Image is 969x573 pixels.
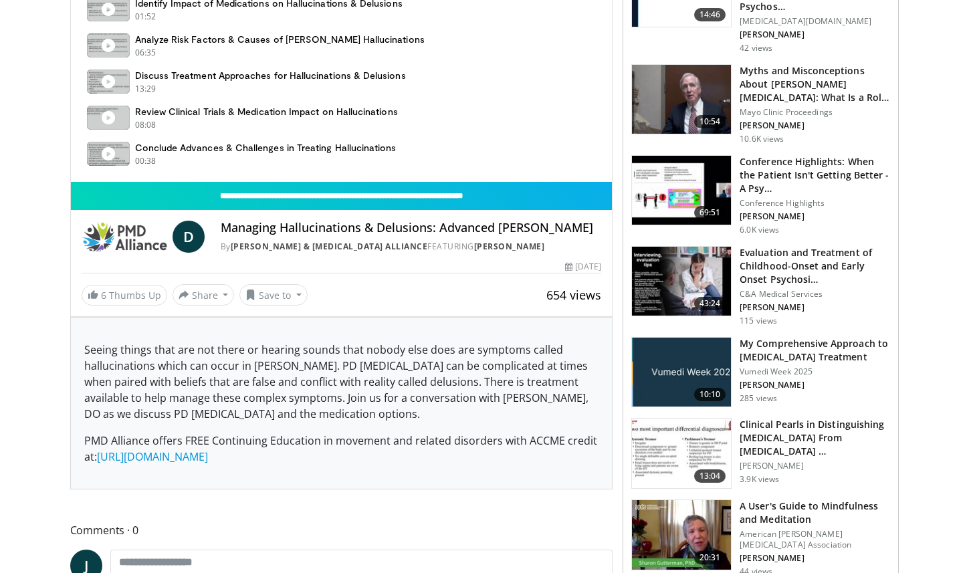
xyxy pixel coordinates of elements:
[135,142,397,154] h4: Conclude Advances & Challenges in Treating Hallucinations
[694,115,726,128] span: 10:54
[84,433,599,465] p: PMD Alliance offers FREE Continuing Education in movement and related disorders with ACCME credit...
[546,287,601,303] span: 654 views
[694,469,726,483] span: 13:04
[740,198,890,209] p: Conference Highlights
[239,284,308,306] button: Save to
[631,337,890,408] a: 10:10 My Comprehensive Approach to [MEDICAL_DATA] Treatment Vumedi Week 2025 [PERSON_NAME] 285 views
[694,8,726,21] span: 14:46
[565,261,601,273] div: [DATE]
[135,47,156,59] p: 06:35
[740,316,777,326] p: 115 views
[740,499,890,526] h3: A User's Guide to Mindfulness and Meditation
[135,11,156,23] p: 01:52
[631,418,890,489] a: 13:04 Clinical Pearls in Distinguishing [MEDICAL_DATA] From [MEDICAL_DATA] … [PERSON_NAME] 3.9K v...
[221,241,602,253] div: By FEATURING
[231,241,428,252] a: [PERSON_NAME] & [MEDICAL_DATA] Alliance
[740,418,890,458] h3: Clinical Pearls in Distinguishing [MEDICAL_DATA] From [MEDICAL_DATA] …
[740,529,890,550] p: American [PERSON_NAME][MEDICAL_DATA] Association
[173,221,205,253] a: D
[135,33,425,45] h4: Analyze Risk Factors & Causes of [PERSON_NAME] Hallucinations
[97,449,208,464] a: [URL][DOMAIN_NAME]
[173,284,235,306] button: Share
[135,70,406,82] h4: Discuss Treatment Approaches for Hallucinations & Delusions
[740,380,890,390] p: [PERSON_NAME]
[474,241,545,252] a: [PERSON_NAME]
[740,64,890,104] h3: Myths and Misconceptions About [PERSON_NAME][MEDICAL_DATA]: What Is a Role of …
[740,289,890,300] p: C&A Medical Services
[740,337,890,364] h3: My Comprehensive Approach to [MEDICAL_DATA] Treatment
[740,474,779,485] p: 3.9K views
[84,342,599,422] p: Seeing things that are not there or hearing sounds that nobody else does are symptoms called hall...
[82,221,167,253] img: Parkinson & Movement Disorder Alliance
[740,43,772,53] p: 42 views
[631,155,890,235] a: 69:51 Conference Highlights: When the Patient Isn't Getting Better - A Psy… Conference Highlights...
[101,289,106,302] span: 6
[740,225,779,235] p: 6.0K views
[740,16,890,27] p: [MEDICAL_DATA][DOMAIN_NAME]
[631,64,890,144] a: 10:54 Myths and Misconceptions About [PERSON_NAME][MEDICAL_DATA]: What Is a Role of … Mayo Clinic...
[740,302,890,313] p: [PERSON_NAME]
[740,553,890,564] p: [PERSON_NAME]
[632,338,731,407] img: ae1082c4-cc90-4cd6-aa10-009092bfa42a.jpg.150x105_q85_crop-smart_upscale.jpg
[740,107,890,118] p: Mayo Clinic Proceedings
[740,120,890,131] p: [PERSON_NAME]
[82,285,167,306] a: 6 Thumbs Up
[221,221,602,235] h4: Managing Hallucinations & Delusions: Advanced [PERSON_NAME]
[740,393,777,404] p: 285 views
[740,211,890,222] p: [PERSON_NAME]
[632,247,731,316] img: 9c1ea151-7f89-42e7-b0fb-c17652802da6.150x105_q85_crop-smart_upscale.jpg
[135,155,156,167] p: 00:38
[740,461,890,471] p: [PERSON_NAME]
[740,246,890,286] h3: Evaluation and Treatment of Childhood-Onset and Early Onset Psychosi…
[631,246,890,326] a: 43:24 Evaluation and Treatment of Childhood-Onset and Early Onset Psychosi… C&A Medical Services ...
[135,106,398,118] h4: Review Clinical Trials & Medication Impact on Hallucinations
[740,29,890,40] p: [PERSON_NAME]
[694,551,726,564] span: 20:31
[70,522,613,539] span: Comments 0
[694,388,726,401] span: 10:10
[632,500,731,570] img: 71788374-4d31-491e-845e-c8be12fd2044.150x105_q85_crop-smart_upscale.jpg
[632,419,731,488] img: ed3a58a2-8b8e-47a7-97e9-e2cef5cf3a82.150x105_q85_crop-smart_upscale.jpg
[694,297,726,310] span: 43:24
[632,156,731,225] img: 4362ec9e-0993-4580-bfd4-8e18d57e1d49.150x105_q85_crop-smart_upscale.jpg
[740,366,890,377] p: Vumedi Week 2025
[740,134,784,144] p: 10.6K views
[694,206,726,219] span: 69:51
[632,65,731,134] img: dd4ea4d2-548e-40e2-8487-b77733a70694.150x105_q85_crop-smart_upscale.jpg
[135,119,156,131] p: 08:08
[740,155,890,195] h3: Conference Highlights: When the Patient Isn't Getting Better - A Psy…
[135,83,156,95] p: 13:29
